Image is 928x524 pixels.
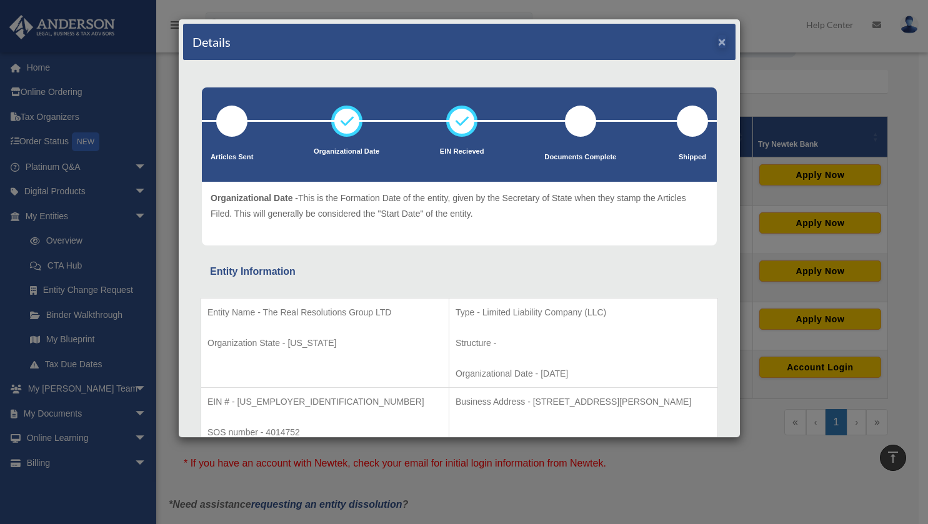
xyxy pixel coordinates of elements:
p: Business Address - [STREET_ADDRESS][PERSON_NAME] [456,394,711,410]
p: This is the Formation Date of the entity, given by the Secretary of State when they stamp the Art... [211,190,708,221]
div: Entity Information [210,263,709,280]
span: Organizational Date - [211,193,298,203]
p: Organization State - [US_STATE] [207,335,442,351]
p: Entity Name - The Real Resolutions Group LTD [207,305,442,320]
p: Organizational Date - [DATE] [456,366,711,382]
p: EIN Recieved [440,146,484,158]
p: Shipped [677,151,708,164]
p: Structure - [456,335,711,351]
p: Documents Complete [544,151,616,164]
p: Organizational Date [314,146,379,158]
p: EIN # - [US_EMPLOYER_IDENTIFICATION_NUMBER] [207,394,442,410]
button: × [718,35,726,48]
p: SOS number - 4014752 [207,425,442,440]
p: Articles Sent [211,151,253,164]
p: Type - Limited Liability Company (LLC) [456,305,711,320]
h4: Details [192,33,231,51]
